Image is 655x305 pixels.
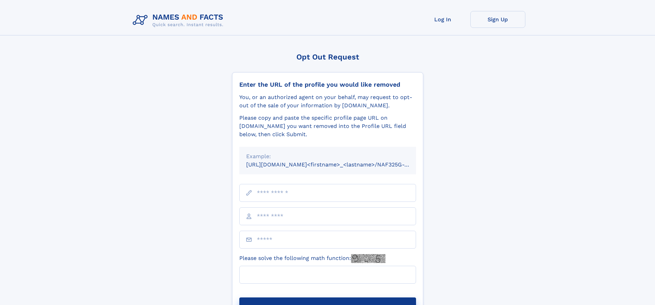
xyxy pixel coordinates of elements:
[239,254,385,263] label: Please solve the following math function:
[246,152,409,161] div: Example:
[130,11,229,30] img: Logo Names and Facts
[232,53,423,61] div: Opt Out Request
[246,161,429,168] small: [URL][DOMAIN_NAME]<firstname>_<lastname>/NAF325G-xxxxxxxx
[239,81,416,88] div: Enter the URL of the profile you would like removed
[470,11,525,28] a: Sign Up
[239,114,416,139] div: Please copy and paste the specific profile page URL on [DOMAIN_NAME] you want removed into the Pr...
[415,11,470,28] a: Log In
[239,93,416,110] div: You, or an authorized agent on your behalf, may request to opt-out of the sale of your informatio...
